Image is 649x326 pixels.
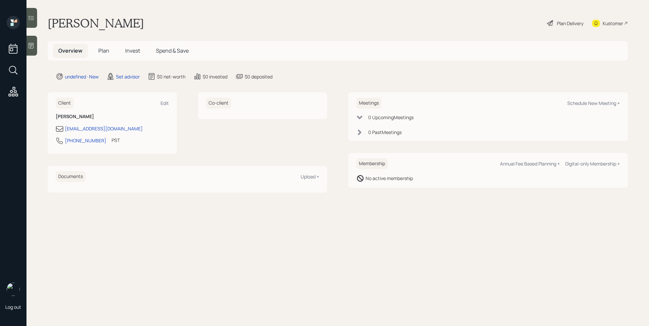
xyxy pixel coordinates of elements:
div: 0 Upcoming Meeting s [368,114,414,121]
span: Plan [98,47,109,54]
div: Annual Fee Based Planning + [500,161,560,167]
span: Overview [58,47,82,54]
div: [PHONE_NUMBER] [65,137,106,144]
div: Kustomer [603,20,623,27]
h6: Client [56,98,74,109]
div: undefined · New [65,73,99,80]
span: Invest [125,47,140,54]
div: Log out [5,304,21,310]
h6: Membership [356,158,388,169]
img: retirable_logo.png [7,283,20,296]
span: Spend & Save [156,47,189,54]
div: Digital-only Membership + [565,161,620,167]
div: Set advisor [116,73,140,80]
h6: Documents [56,171,85,182]
div: $0 net-worth [157,73,185,80]
h6: Co-client [206,98,231,109]
div: No active membership [366,175,413,182]
div: $0 deposited [245,73,273,80]
div: [EMAIL_ADDRESS][DOMAIN_NAME] [65,125,143,132]
div: Plan Delivery [557,20,583,27]
h6: [PERSON_NAME] [56,114,169,119]
div: 0 Past Meeting s [368,129,402,136]
div: Schedule New Meeting + [567,100,620,106]
h6: Meetings [356,98,381,109]
div: Edit [161,100,169,106]
div: Upload + [301,173,319,180]
div: PST [112,137,120,144]
div: $0 invested [203,73,227,80]
h1: [PERSON_NAME] [48,16,144,30]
